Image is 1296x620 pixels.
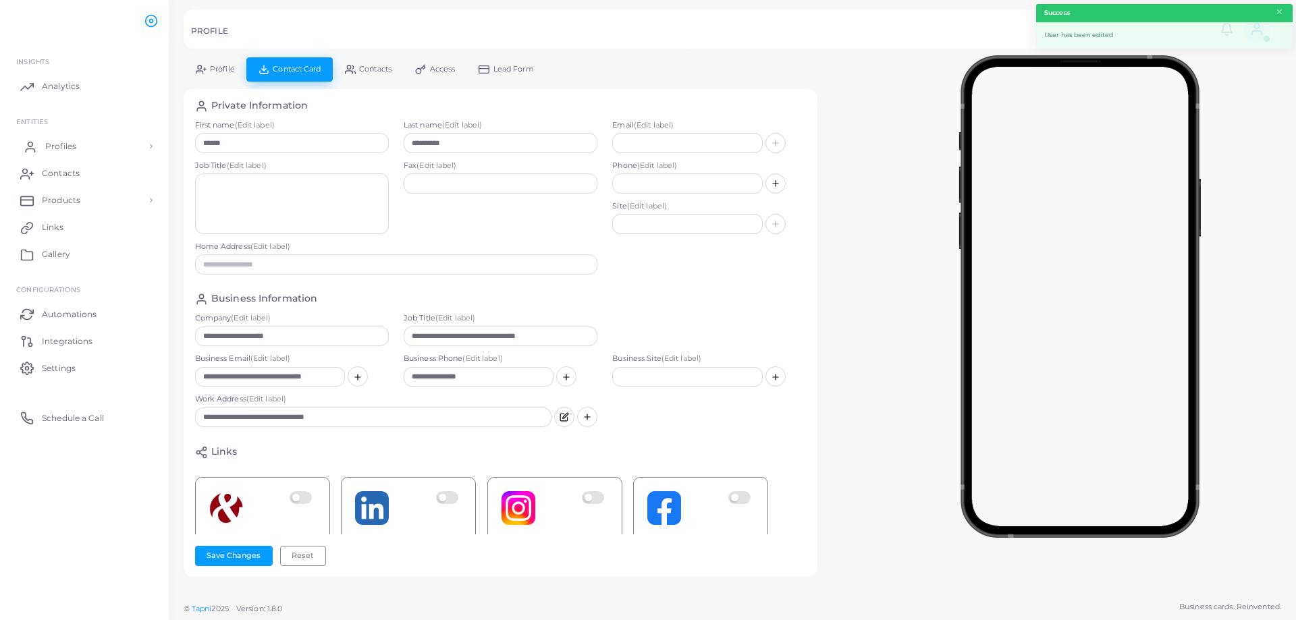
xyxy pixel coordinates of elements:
[42,248,70,260] span: Gallery
[231,313,271,322] span: (Edit label)
[661,354,701,363] span: (Edit label)
[1036,22,1293,49] div: User has been edited
[359,65,391,73] span: Contacts
[430,65,456,73] span: Access
[16,285,80,293] span: Configurations
[10,133,159,160] a: Profiles
[404,313,597,324] label: Job Title
[211,603,228,615] span: 2025
[192,604,212,613] a: Tapni
[195,161,389,171] label: Job Title
[42,80,80,92] span: Analytics
[211,293,317,306] h4: Business Information
[45,140,76,152] span: Profiles
[612,161,806,171] label: Phone
[42,221,63,233] span: Links
[210,65,235,73] span: Profile
[634,120,674,130] span: (Edit label)
[42,167,80,179] span: Contacts
[462,354,502,363] span: (Edit label)
[195,313,389,324] label: Company
[42,412,104,424] span: Schedule a Call
[404,161,597,171] label: Fax
[435,313,475,322] span: (Edit label)
[195,354,389,364] label: Business Email
[235,120,275,130] span: (Edit label)
[10,300,159,327] a: Automations
[612,201,806,212] label: Site
[250,242,290,251] span: (Edit label)
[493,65,534,73] span: Lead Form
[10,214,159,241] a: Links
[10,354,159,381] a: Settings
[502,491,535,525] img: instagram.png
[184,603,282,615] span: ©
[10,187,159,214] a: Products
[1179,601,1281,613] span: Business cards. Reinvented.
[211,100,308,113] h4: Private Information
[42,308,97,320] span: Automations
[246,394,286,403] span: (Edit label)
[227,161,267,170] span: (Edit label)
[612,354,806,364] label: Business Site
[42,194,80,206] span: Products
[416,161,456,170] span: (Edit label)
[280,546,326,566] button: Reset
[211,446,238,459] h4: Links
[195,546,273,566] button: Save Changes
[191,26,228,36] h5: PROFILE
[959,55,1201,538] img: phone-mock.b55596b7.png
[236,604,283,613] span: Version: 1.8.0
[355,491,389,525] img: linkedin.png
[10,327,159,354] a: Integrations
[10,404,159,431] a: Schedule a Call
[195,242,598,252] label: Home Address
[195,394,552,405] label: Work Address
[637,161,677,170] span: (Edit label)
[10,73,159,100] a: Analytics
[404,354,597,364] label: Business Phone
[195,120,389,131] label: First name
[1275,5,1284,20] button: Close
[209,491,243,525] img: 4vNlgjHhB2UWwfffllnvTGlTDqE7dgen-1709038517598.png
[1044,8,1071,18] strong: Success
[10,160,159,187] a: Contacts
[42,335,92,347] span: Integrations
[627,201,667,210] span: (Edit label)
[250,354,290,363] span: (Edit label)
[647,491,681,525] img: facebook.png
[42,362,76,374] span: Settings
[273,65,321,73] span: Contact Card
[16,117,48,125] span: ENTITIES
[442,120,482,130] span: (Edit label)
[612,120,806,131] label: Email
[404,120,597,131] label: Last name
[10,241,159,268] a: Gallery
[16,57,49,65] span: INSIGHTS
